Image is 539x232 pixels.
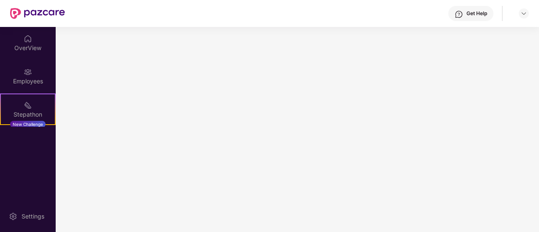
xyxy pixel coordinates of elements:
[10,8,65,19] img: New Pazcare Logo
[455,10,463,19] img: svg+xml;base64,PHN2ZyBpZD0iSGVscC0zMngzMiIgeG1sbnM9Imh0dHA6Ly93d3cudzMub3JnLzIwMDAvc3ZnIiB3aWR0aD...
[19,212,47,221] div: Settings
[9,212,17,221] img: svg+xml;base64,PHN2ZyBpZD0iU2V0dGluZy0yMHgyMCIgeG1sbnM9Imh0dHA6Ly93d3cudzMub3JnLzIwMDAvc3ZnIiB3aW...
[466,10,487,17] div: Get Help
[24,68,32,76] img: svg+xml;base64,PHN2ZyBpZD0iRW1wbG95ZWVzIiB4bWxucz0iaHR0cDovL3d3dy53My5vcmcvMjAwMC9zdmciIHdpZHRoPS...
[520,10,527,17] img: svg+xml;base64,PHN2ZyBpZD0iRHJvcGRvd24tMzJ4MzIiIHhtbG5zPSJodHRwOi8vd3d3LnczLm9yZy8yMDAwL3N2ZyIgd2...
[1,110,55,119] div: Stepathon
[24,101,32,109] img: svg+xml;base64,PHN2ZyB4bWxucz0iaHR0cDovL3d3dy53My5vcmcvMjAwMC9zdmciIHdpZHRoPSIyMSIgaGVpZ2h0PSIyMC...
[24,35,32,43] img: svg+xml;base64,PHN2ZyBpZD0iSG9tZSIgeG1sbnM9Imh0dHA6Ly93d3cudzMub3JnLzIwMDAvc3ZnIiB3aWR0aD0iMjAiIG...
[10,121,46,128] div: New Challenge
